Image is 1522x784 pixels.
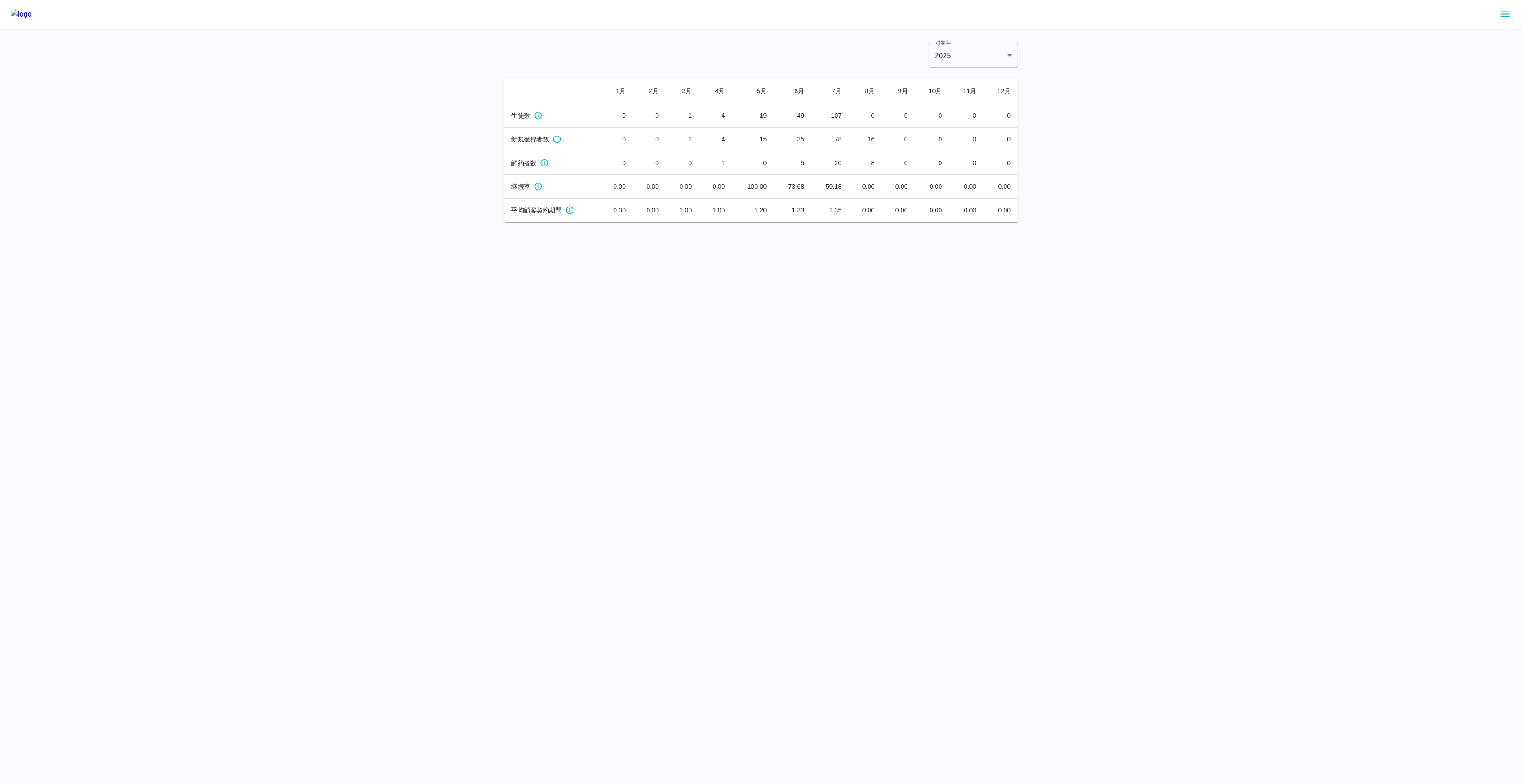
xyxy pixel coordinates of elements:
td: 1.20 [732,199,774,222]
th: 11 月 [949,79,984,104]
td: 0 [984,151,1018,175]
td: 0 [633,128,666,151]
td: 19 [732,104,774,128]
span: 解約者数 [511,158,537,167]
td: 4 [699,104,732,128]
svg: 月ごとの継続率(%) [534,182,543,191]
td: 0 [882,151,915,175]
td: 15 [732,128,774,151]
td: 0.00 [915,175,949,199]
td: 0 [633,151,666,175]
th: 3 月 [666,79,699,104]
th: 1 月 [600,79,633,104]
td: 0 [633,104,666,128]
span: 平均顧客契約期間 [511,206,562,215]
td: 0.00 [882,175,915,199]
td: 8 [849,151,882,175]
span: 新規登録者数 [511,135,549,144]
td: 1.00 [699,199,732,222]
td: 5 [774,151,812,175]
td: 0.00 [949,199,984,222]
td: 0 [949,151,984,175]
th: 7 月 [812,79,849,104]
td: 16 [849,128,882,151]
td: 0.00 [882,199,915,222]
th: 4 月 [699,79,732,104]
td: 1 [666,104,699,128]
td: 0 [915,151,949,175]
td: 0.00 [600,199,633,222]
svg: 月ごとの解約サブスク数 [540,158,549,167]
td: 1.00 [666,199,699,222]
td: 0 [849,104,882,128]
td: 0 [600,128,633,151]
td: 0.00 [849,175,882,199]
td: 0.00 [633,175,666,199]
td: 100.00 [732,175,774,199]
svg: 月ごとの新規サブスク数 [553,135,561,144]
th: 8 月 [849,79,882,104]
td: 35 [774,128,812,151]
td: 0 [666,151,699,175]
td: 0.00 [949,175,984,199]
td: 0 [915,128,949,151]
td: 0 [915,104,949,128]
td: 0 [949,104,984,128]
span: 継続率 [511,182,530,191]
th: 9 月 [882,79,915,104]
div: 2025 [929,43,1018,68]
td: 49 [774,104,812,128]
td: 0 [882,104,915,128]
button: sidemenu [1497,7,1513,22]
td: 1 [699,151,732,175]
td: 107 [812,104,849,128]
td: 0 [984,104,1018,128]
td: 0 [949,128,984,151]
td: 4 [699,128,732,151]
td: 73.68 [774,175,812,199]
td: 0.00 [849,199,882,222]
img: logo [11,9,32,20]
td: 0.00 [600,175,633,199]
td: 0 [882,128,915,151]
td: 0.00 [666,175,699,199]
svg: 月ごとの平均継続期間(ヶ月) [565,206,574,215]
td: 78 [812,128,849,151]
th: 2 月 [633,79,666,104]
td: 0.00 [984,199,1018,222]
td: 1 [666,128,699,151]
label: 対象年 [935,39,951,46]
th: 6 月 [774,79,812,104]
td: 0.00 [633,199,666,222]
td: 0 [732,151,774,175]
span: 生徒数 [511,111,530,120]
td: 1.35 [812,199,849,222]
svg: 月ごとのアクティブなサブスク数 [534,111,543,120]
td: 0 [984,128,1018,151]
td: 0 [600,151,633,175]
td: 0 [600,104,633,128]
td: 20 [812,151,849,175]
td: 59.18 [812,175,849,199]
th: 10 月 [915,79,949,104]
th: 5 月 [732,79,774,104]
th: 12 月 [984,79,1018,104]
td: 0.00 [699,175,732,199]
td: 1.33 [774,199,812,222]
td: 0.00 [984,175,1018,199]
td: 0.00 [915,199,949,222]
